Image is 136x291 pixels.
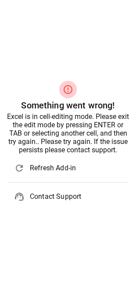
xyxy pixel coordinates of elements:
div: Excel is in cell-editing mode. Please exit the edit mode by pressing ENTER or TAB or selecting an... [7,112,129,154]
span: refresh [14,163,25,173]
span: Contact Support [30,191,122,202]
h6: Something went wrong! [7,98,129,112]
span: Refresh Add-in [30,163,122,173]
span: support_agent [14,191,25,202]
span: error_outline [63,84,73,95]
